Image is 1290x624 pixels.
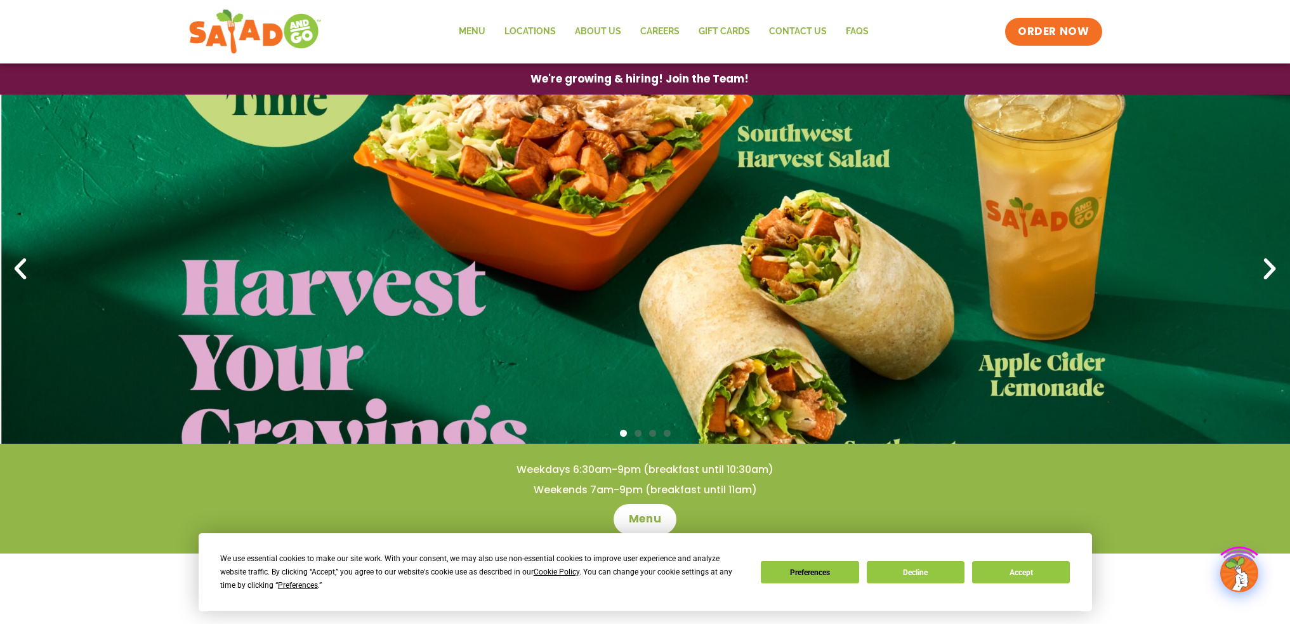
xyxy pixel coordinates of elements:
a: Menu [449,17,495,46]
a: FAQs [836,17,878,46]
a: GIFT CARDS [689,17,760,46]
span: Preferences [278,581,318,590]
button: Decline [867,561,964,583]
a: Contact Us [760,17,836,46]
span: ORDER NOW [1018,24,1089,39]
span: Go to slide 1 [620,430,627,437]
div: Previous slide [6,255,34,283]
img: new-SAG-logo-768×292 [188,6,322,57]
h4: Weekends 7am-9pm (breakfast until 11am) [25,483,1265,497]
div: Next slide [1256,255,1284,283]
span: Menu [629,512,661,527]
span: Go to slide 4 [664,430,671,437]
a: We're growing & hiring! Join the Team! [511,64,768,94]
h4: Weekdays 6:30am-9pm (breakfast until 10:30am) [25,463,1265,477]
a: Menu [614,504,676,534]
button: Accept [972,561,1070,583]
a: Locations [495,17,565,46]
span: We're growing & hiring! Join the Team! [530,74,749,84]
div: Cookie Consent Prompt [199,533,1092,611]
nav: Menu [449,17,878,46]
a: About Us [565,17,631,46]
span: Go to slide 3 [649,430,656,437]
span: Cookie Policy [534,568,579,576]
button: Preferences [761,561,859,583]
div: We use essential cookies to make our site work. With your consent, we may also use non-essential ... [220,552,746,592]
a: Careers [631,17,689,46]
span: Go to slide 2 [635,430,642,437]
a: ORDER NOW [1005,18,1102,46]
